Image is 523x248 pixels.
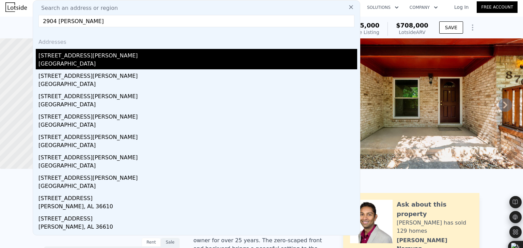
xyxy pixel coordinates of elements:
[396,29,428,36] div: Lotside ARV
[38,151,357,162] div: [STREET_ADDRESS][PERSON_NAME]
[397,219,473,235] div: [PERSON_NAME] has sold 129 homes
[38,69,357,80] div: [STREET_ADDRESS][PERSON_NAME]
[38,110,357,121] div: [STREET_ADDRESS][PERSON_NAME]
[38,223,357,232] div: [PERSON_NAME], AL 36610
[38,15,354,27] input: Enter an address, city, region, neighborhood or zip code
[38,141,357,151] div: [GEOGRAPHIC_DATA]
[36,33,357,49] div: Addresses
[38,232,357,243] div: [STREET_ADDRESS]
[347,22,380,29] span: $425,000
[38,171,357,182] div: [STREET_ADDRESS][PERSON_NAME]
[404,1,443,14] button: Company
[38,182,357,192] div: [GEOGRAPHIC_DATA]
[439,21,463,34] button: SAVE
[142,238,161,247] div: Rent
[347,30,379,35] span: Active Listing
[38,162,357,171] div: [GEOGRAPHIC_DATA]
[38,80,357,90] div: [GEOGRAPHIC_DATA]
[38,101,357,110] div: [GEOGRAPHIC_DATA]
[477,1,518,13] a: Free Account
[38,202,357,212] div: [PERSON_NAME], AL 36610
[38,90,357,101] div: [STREET_ADDRESS][PERSON_NAME]
[38,60,357,69] div: [GEOGRAPHIC_DATA]
[38,121,357,130] div: [GEOGRAPHIC_DATA]
[38,192,357,202] div: [STREET_ADDRESS]
[466,21,479,34] button: Show Options
[5,2,27,12] img: Lotside
[38,130,357,141] div: [STREET_ADDRESS][PERSON_NAME]
[396,22,428,29] span: $708,000
[38,49,357,60] div: [STREET_ADDRESS][PERSON_NAME]
[446,4,477,11] a: Log In
[362,1,404,14] button: Solutions
[36,4,118,12] span: Search an address or region
[397,200,473,219] div: Ask about this property
[161,238,180,247] div: Sale
[38,212,357,223] div: [STREET_ADDRESS]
